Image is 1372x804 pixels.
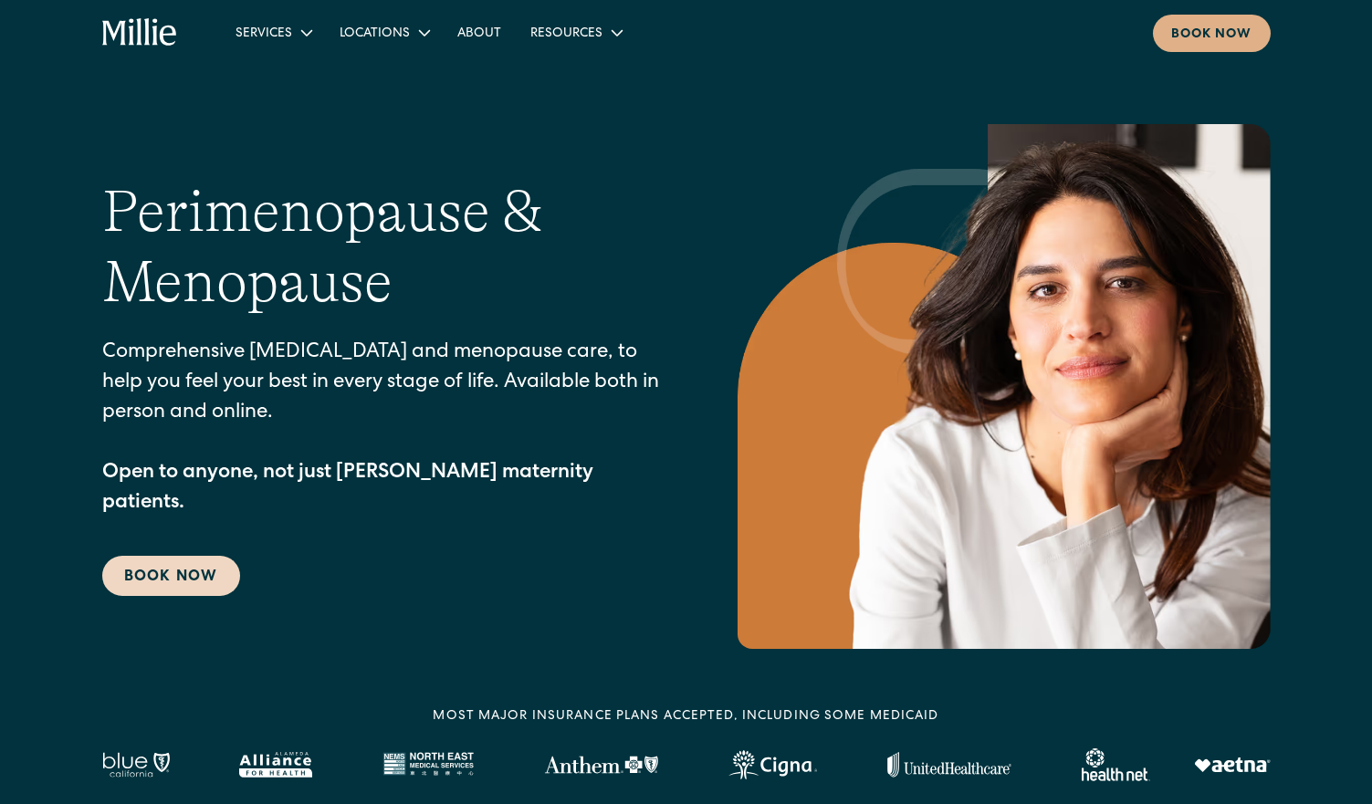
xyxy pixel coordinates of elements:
[102,464,593,514] strong: Open to anyone, not just [PERSON_NAME] maternity patients.
[544,756,658,774] img: Anthem Logo
[1082,748,1150,781] img: Healthnet logo
[443,17,516,47] a: About
[1153,15,1271,52] a: Book now
[239,752,311,778] img: Alameda Alliance logo
[325,17,443,47] div: Locations
[516,17,635,47] div: Resources
[433,707,938,726] div: MOST MAJOR INSURANCE PLANS ACCEPTED, INCLUDING some MEDICAID
[102,339,665,519] p: Comprehensive [MEDICAL_DATA] and menopause care, to help you feel your best in every stage of lif...
[728,750,817,779] img: Cigna logo
[340,25,410,44] div: Locations
[102,18,178,47] a: home
[1171,26,1252,45] div: Book now
[221,17,325,47] div: Services
[102,556,240,596] a: Book Now
[236,25,292,44] div: Services
[738,124,1271,649] img: Confident woman with long dark hair resting her chin on her hand, wearing a white blouse, looking...
[530,25,602,44] div: Resources
[887,752,1011,778] img: United Healthcare logo
[102,752,170,778] img: Blue California logo
[102,177,665,318] h1: Perimenopause & Menopause
[382,752,474,778] img: North East Medical Services logo
[1194,757,1271,772] img: Aetna logo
